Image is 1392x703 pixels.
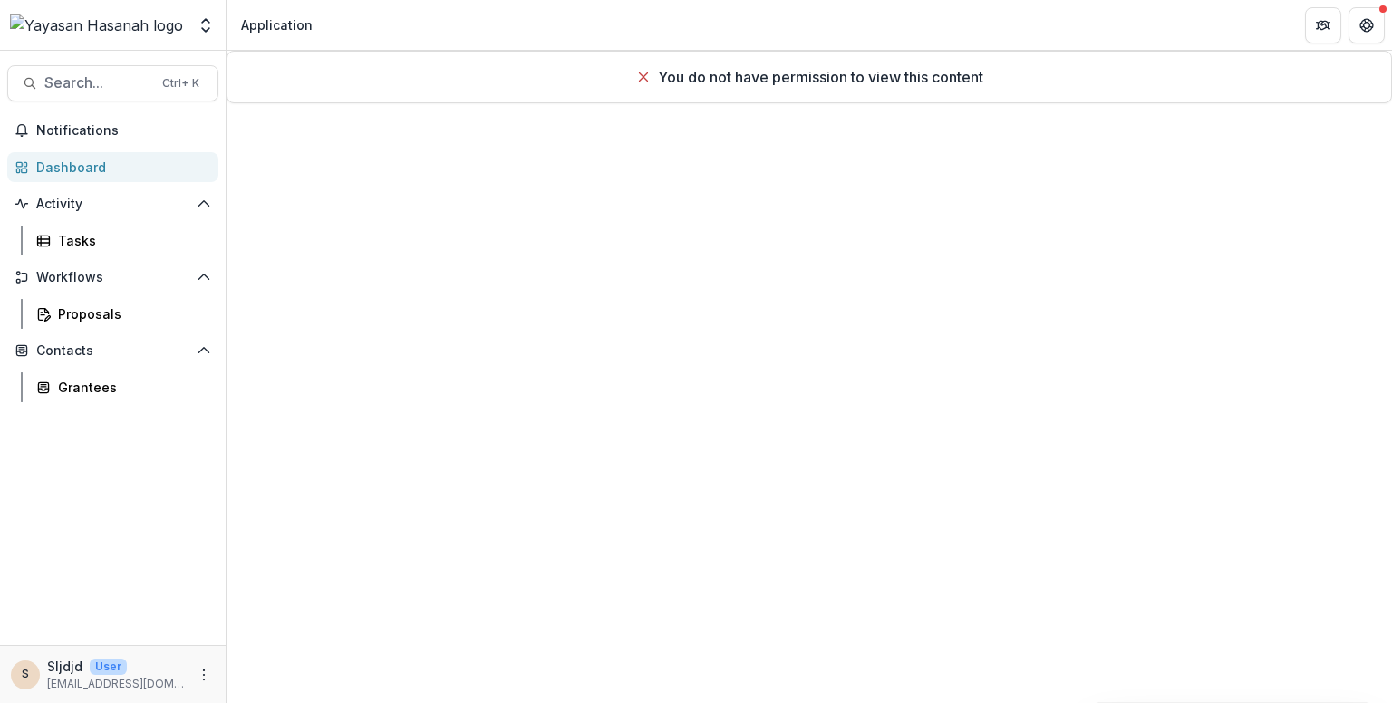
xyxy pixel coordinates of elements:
[7,116,218,145] button: Notifications
[7,336,218,365] button: Open Contacts
[193,7,218,43] button: Open entity switcher
[36,123,211,139] span: Notifications
[47,676,186,692] p: [EMAIL_ADDRESS][DOMAIN_NAME]
[36,343,189,359] span: Contacts
[36,197,189,212] span: Activity
[22,669,29,680] div: Sljdjd
[1305,7,1341,43] button: Partners
[47,657,82,676] p: Sljdjd
[29,226,218,255] a: Tasks
[29,299,218,329] a: Proposals
[58,378,204,397] div: Grantees
[7,65,218,101] button: Search...
[241,15,313,34] div: Application
[7,152,218,182] a: Dashboard
[234,12,320,38] nav: breadcrumb
[36,158,204,177] div: Dashboard
[193,664,215,686] button: More
[58,304,204,323] div: Proposals
[658,66,983,88] p: You do not have permission to view this content
[10,14,183,36] img: Yayasan Hasanah logo
[159,73,203,93] div: Ctrl + K
[36,270,189,285] span: Workflows
[90,659,127,675] p: User
[7,189,218,218] button: Open Activity
[29,372,218,402] a: Grantees
[7,263,218,292] button: Open Workflows
[58,231,204,250] div: Tasks
[44,74,151,91] span: Search...
[1348,7,1385,43] button: Get Help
